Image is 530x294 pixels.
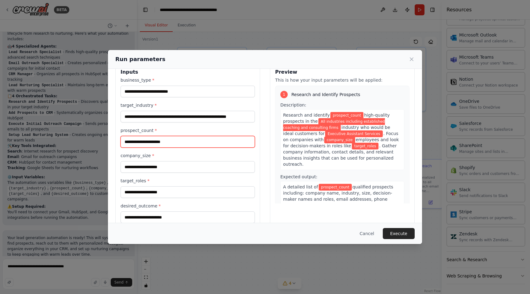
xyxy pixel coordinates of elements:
label: desired_outcome [121,203,255,209]
span: A detailed list of [283,184,318,189]
p: This is how your input parameters will be applied: [275,77,409,83]
label: prospect_count [121,127,255,133]
div: 1 [280,91,288,98]
span: qualified prospects including: company name, industry, size, decision-maker names and roles, emai... [283,184,393,214]
label: business_type [121,77,255,83]
span: Description: [280,103,306,107]
button: Cancel [355,228,379,239]
span: Research and Identify Prospects [291,91,360,98]
span: Variable: prospect_count [319,184,352,191]
span: Variable: target_roles [352,143,378,149]
label: company_size [121,153,255,159]
span: Variable: prospect_count [330,112,363,119]
span: Expected output: [280,174,317,179]
button: Execute [383,228,415,239]
h3: Preview [275,68,409,76]
span: employees and look for decision-makers in roles like [283,137,399,148]
h2: Run parameters [115,55,165,64]
label: target_industry [121,102,255,108]
label: target_roles [121,178,255,184]
span: Research and identify [283,113,330,118]
span: . Focus on companies with [283,131,398,142]
h3: Inputs [121,68,255,76]
span: high-quality prospects in the [283,113,390,124]
span: industry who would be ideal customers for [283,125,390,136]
span: . Gather company information, contact details, and relevant business insights that can be used fo... [283,143,397,167]
span: Variable: target_industry [283,118,385,131]
span: Variable: company_size [324,137,355,143]
span: Variable: business_type [325,130,382,137]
